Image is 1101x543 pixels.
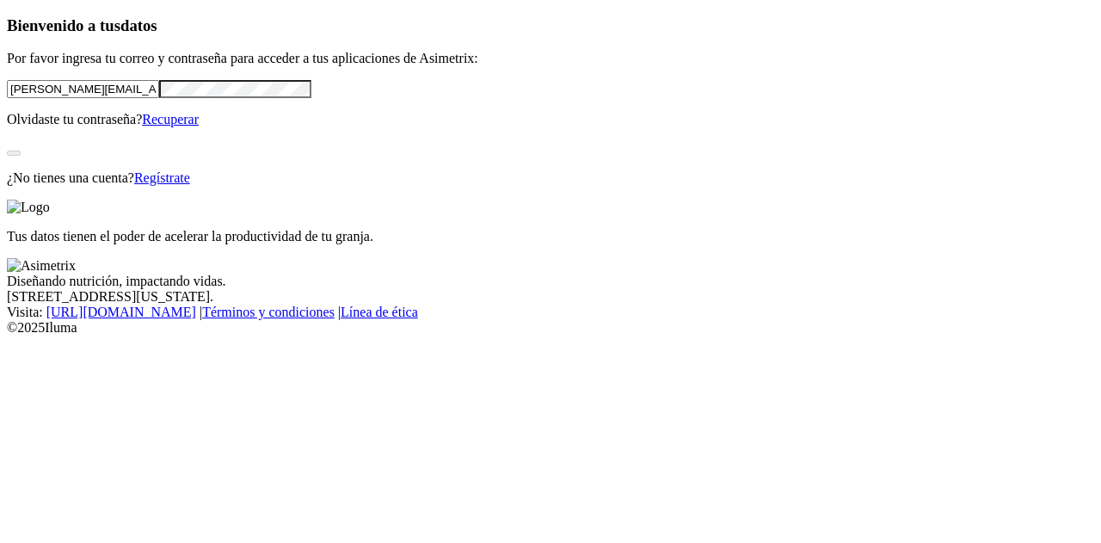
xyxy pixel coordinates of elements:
div: [STREET_ADDRESS][US_STATE]. [7,289,1094,305]
span: datos [120,16,157,34]
a: Términos y condiciones [202,305,335,319]
div: Visita : | | [7,305,1094,320]
a: Línea de ética [341,305,418,319]
a: Regístrate [134,170,190,185]
img: Asimetrix [7,258,76,274]
img: Logo [7,200,50,215]
p: Olvidaste tu contraseña? [7,112,1094,127]
div: © 2025 Iluma [7,320,1094,336]
p: Tus datos tienen el poder de acelerar la productividad de tu granja. [7,229,1094,244]
a: [URL][DOMAIN_NAME] [46,305,196,319]
p: Por favor ingresa tu correo y contraseña para acceder a tus aplicaciones de Asimetrix: [7,51,1094,66]
p: ¿No tienes una cuenta? [7,170,1094,186]
a: Recuperar [142,112,199,126]
h3: Bienvenido a tus [7,16,1094,35]
input: Tu correo [7,80,159,98]
div: Diseñando nutrición, impactando vidas. [7,274,1094,289]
